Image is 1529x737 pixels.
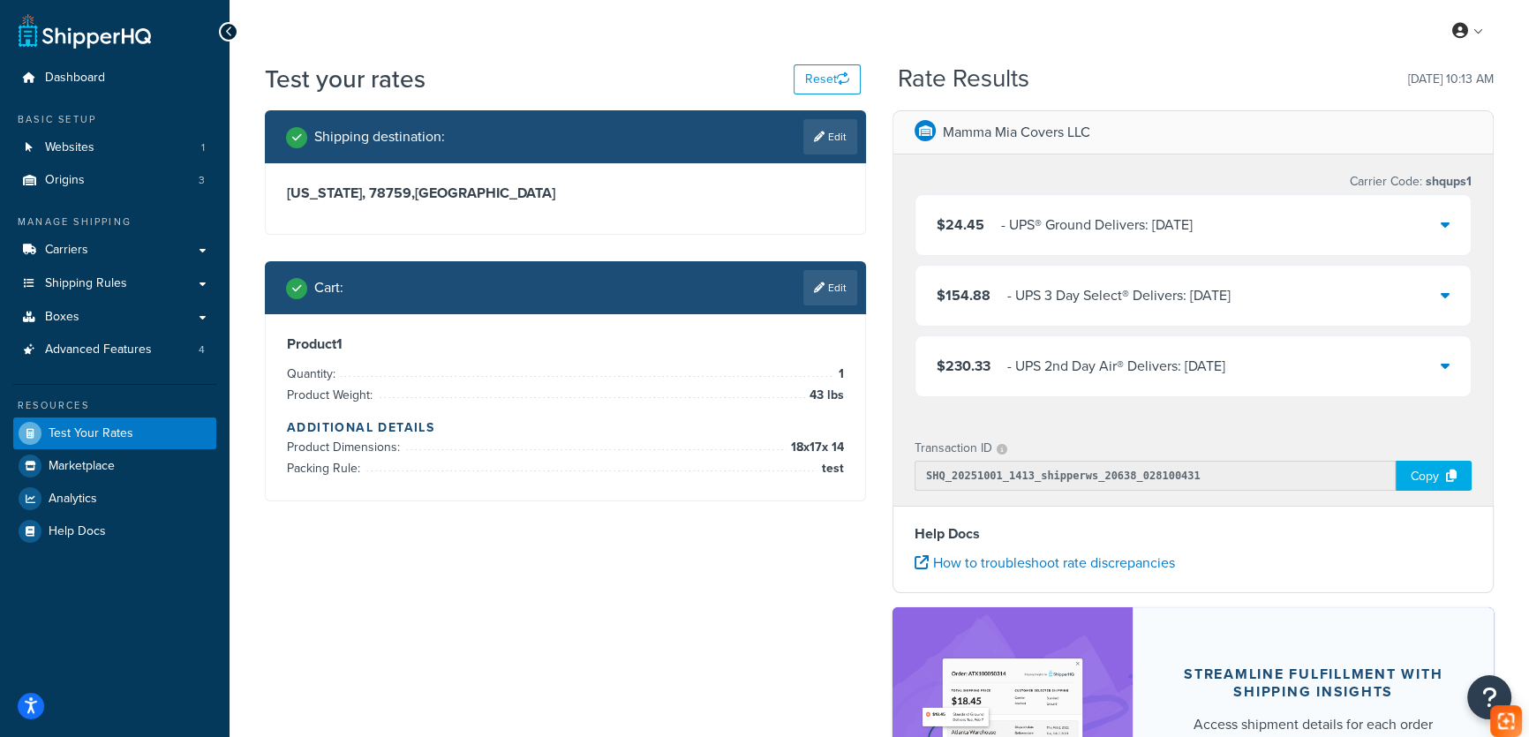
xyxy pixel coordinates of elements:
div: ‌‌‍‍ - UPS® Ground Delivers: [DATE] [1001,213,1193,237]
p: [DATE] 10:13 AM [1408,67,1494,92]
button: Open Resource Center [1467,675,1511,719]
div: ‌‌‍‍ - UPS 2nd Day Air® Delivers: [DATE] [1007,354,1225,379]
p: Transaction ID [915,436,992,461]
span: 4 [199,342,205,357]
span: $24.45 [937,214,984,235]
a: Advanced Features4 [13,334,216,366]
span: Product Dimensions: [287,438,404,456]
a: Dashboard [13,62,216,94]
h2: Rate Results [898,65,1029,93]
span: 3 [199,173,205,188]
span: Boxes [45,310,79,325]
a: Test Your Rates [13,417,216,449]
h1: Test your rates [265,62,426,96]
div: Copy [1396,461,1472,491]
a: Shipping Rules [13,267,216,300]
a: How to troubleshoot rate discrepancies [915,553,1175,573]
span: Quantity: [287,365,340,383]
span: Origins [45,173,85,188]
p: Mamma Mia Covers LLC [943,120,1090,145]
div: Manage Shipping [13,214,216,229]
span: Dashboard [45,71,105,86]
span: 18 x 17 x 14 [787,437,844,458]
li: Websites [13,132,216,164]
h2: Cart : [314,280,343,296]
a: Origins3 [13,164,216,197]
span: Product Weight: [287,386,377,404]
button: Reset [794,64,861,94]
a: Help Docs [13,515,216,547]
span: 1 [201,140,205,155]
span: $230.33 [937,356,990,376]
h2: Shipping destination : [314,129,445,145]
span: Test Your Rates [49,426,133,441]
h4: Additional Details [287,418,844,437]
span: Analytics [49,492,97,507]
h4: Help Docs [915,523,1472,545]
h3: Product 1 [287,335,844,353]
span: Websites [45,140,94,155]
a: Edit [803,119,857,154]
li: Advanced Features [13,334,216,366]
span: Marketplace [49,459,115,474]
div: ‌‌‍‍ - UPS 3 Day Select® Delivers: [DATE] [1007,283,1231,308]
div: Streamline Fulfillment with Shipping Insights [1175,666,1451,701]
span: Help Docs [49,524,106,539]
span: 43 lbs [805,385,844,406]
a: Websites1 [13,132,216,164]
li: Origins [13,164,216,197]
span: Advanced Features [45,342,152,357]
a: Boxes [13,301,216,334]
a: Marketplace [13,450,216,482]
a: Carriers [13,234,216,267]
span: $154.88 [937,285,990,305]
span: shqups1 [1422,172,1472,191]
p: Carrier Code: [1350,169,1472,194]
span: Carriers [45,243,88,258]
span: Packing Rule: [287,459,365,478]
div: Basic Setup [13,112,216,127]
a: Analytics [13,483,216,515]
h3: [US_STATE], 78759 , [GEOGRAPHIC_DATA] [287,184,844,202]
span: Shipping Rules [45,276,127,291]
div: Resources [13,398,216,413]
span: test [817,458,844,479]
span: 1 [834,364,844,385]
a: Edit [803,270,857,305]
